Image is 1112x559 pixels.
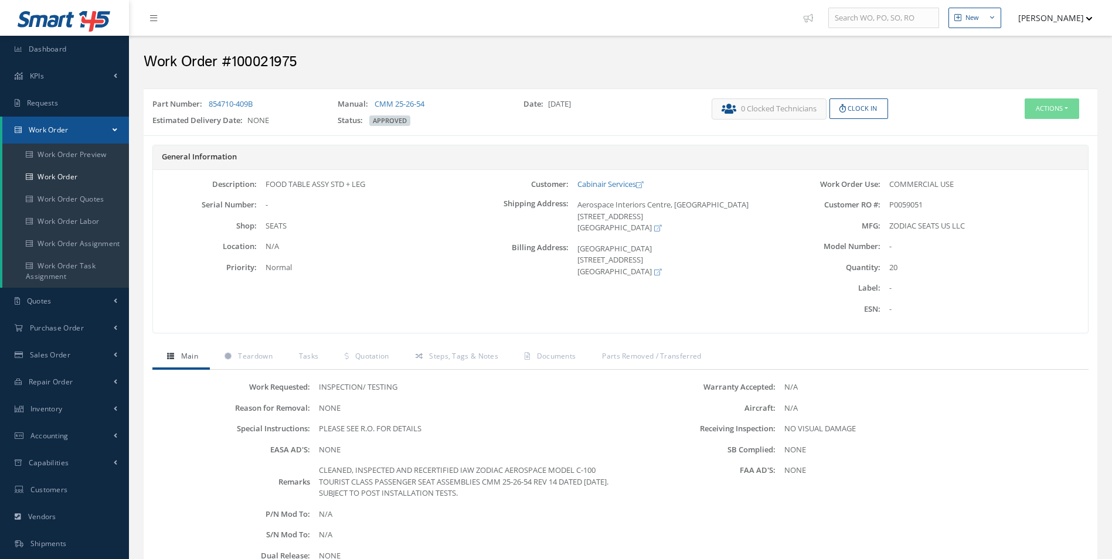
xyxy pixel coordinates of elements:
div: ZODIAC SEATS US LLC [880,220,1088,232]
span: Requests [27,98,58,108]
label: P/N Mod To: [155,510,310,519]
label: Serial Number: [153,200,257,209]
label: Customer RO #: [776,200,880,209]
div: - [880,304,1088,315]
div: [GEOGRAPHIC_DATA] [STREET_ADDRESS] [GEOGRAPHIC_DATA] [569,243,776,278]
button: Actions [1025,98,1079,119]
label: EASA AD'S: [155,445,310,454]
div: Normal [257,262,464,274]
label: FAA AD'S: [621,466,776,475]
a: Parts Removed / Transferred [587,345,713,370]
a: Work Order Quotes [2,188,129,210]
span: Parts Removed / Transferred [602,351,701,361]
a: Work Order Labor [2,210,129,233]
button: 0 Clocked Technicians [712,98,827,120]
div: N/A [776,381,1086,393]
a: Work Order [2,166,129,188]
label: Location: [153,242,257,251]
label: Status: [338,115,368,127]
label: ESN: [776,305,880,313]
button: Clock In [829,98,888,119]
div: [DATE] [515,98,700,115]
label: Billing Address: [465,243,569,278]
div: NONE [310,403,620,414]
div: - [880,282,1088,294]
label: Work Requested: [155,383,310,391]
label: Special Instructions: [155,424,310,433]
label: Description: [153,180,257,189]
label: Warranty Accepted: [621,383,776,391]
a: Quotation [330,345,400,370]
button: [PERSON_NAME] [1007,6,1093,29]
span: Tasks [299,351,319,361]
a: Documents [510,345,587,370]
span: Shipments [30,538,67,548]
label: Shop: [153,221,257,230]
a: 854710-409B [209,98,253,109]
span: KPIs [30,71,44,81]
label: S/N Mod To: [155,530,310,539]
a: Work Order Task Assignment [2,255,129,288]
div: NONE [144,115,329,131]
a: Work Order Assignment [2,233,129,255]
h5: General Information [162,152,1079,162]
div: CLEANED, INSPECTED AND RECERTIFIED IAW ZODIAC AEROSPACE MODEL C-100 TOURIST CLASS PASSENGER SEAT ... [310,465,620,499]
label: Quantity: [776,263,880,272]
span: - [266,199,268,210]
span: Dashboard [29,44,67,54]
a: Work Order Preview [2,144,129,166]
div: N/A [776,403,1086,414]
a: CMM 25-26-54 [375,98,424,109]
span: Documents [537,351,576,361]
label: Reason for Removal: [155,404,310,413]
label: Aircraft: [621,404,776,413]
label: Date: [523,98,548,110]
span: Accounting [30,431,69,441]
label: SB Complied: [621,445,776,454]
input: Search WO, PO, SO, RO [828,8,939,29]
button: New [948,8,1001,28]
label: Priority: [153,263,257,272]
div: 20 [880,262,1088,274]
div: SEATS [257,220,464,232]
a: Tasks [284,345,331,370]
label: Remarks [155,478,310,486]
span: Vendors [28,512,56,521]
label: Model Number: [776,242,880,251]
span: Steps, Tags & Notes [429,351,498,361]
div: N/A [310,529,620,541]
div: - [880,241,1088,253]
span: Customers [30,485,68,495]
label: MFG: [776,221,880,230]
span: Repair Order [29,377,73,387]
span: Quotes [27,296,52,306]
span: Sales Order [30,350,70,360]
a: Main [152,345,210,370]
span: Purchase Order [30,323,84,333]
a: Work Order [2,117,129,144]
a: Cabinair Services [577,179,643,189]
span: APPROVED [369,115,410,126]
span: Work Order [29,125,69,135]
a: Steps, Tags & Notes [401,345,510,370]
label: Receiving Inspection: [621,424,776,433]
div: INSPECTION/ TESTING [310,381,620,393]
span: Teardown [238,351,272,361]
label: Estimated Delivery Date: [152,115,247,127]
label: Customer: [465,180,569,189]
span: Main [181,351,198,361]
span: Capabilities [29,458,69,468]
div: NONE [776,444,1086,456]
span: P0059051 [889,199,923,210]
div: N/A [310,509,620,520]
div: COMMERCIAL USE [880,179,1088,190]
div: New [965,13,979,23]
label: Part Number: [152,98,207,110]
div: NONE [310,444,620,456]
div: PLEASE SEE R.O. FOR DETAILS [310,423,620,435]
label: Shipping Address: [465,199,569,234]
div: NO VISUAL DAMAGE [776,423,1086,435]
div: FOOD TABLE ASSY STD + LEG [257,179,464,190]
div: Aerospace Interiors Centre, [GEOGRAPHIC_DATA] [STREET_ADDRESS] [GEOGRAPHIC_DATA] [569,199,776,234]
label: Label: [776,284,880,292]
